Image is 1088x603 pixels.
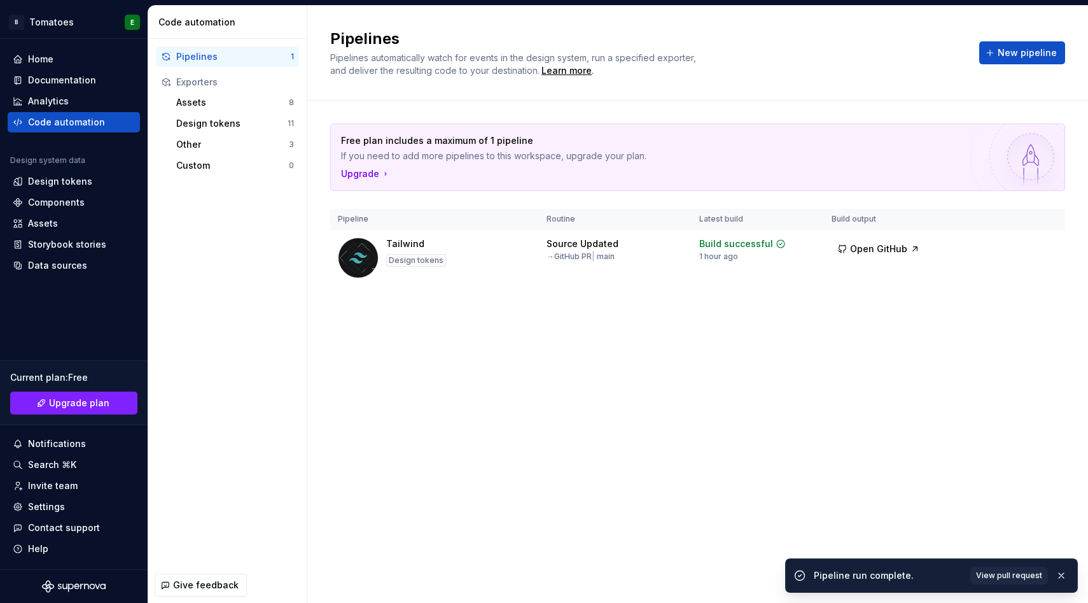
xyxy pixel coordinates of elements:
[341,134,965,147] p: Free plan includes a maximum of 1 pipeline
[176,159,289,172] div: Custom
[8,455,140,475] button: Search ⌘K
[540,66,594,76] span: .
[28,543,48,555] div: Help
[289,160,294,171] div: 0
[8,518,140,538] button: Contact support
[156,46,299,67] button: Pipelines1
[28,458,76,471] div: Search ⌘K
[8,539,140,559] button: Help
[341,150,965,162] p: If you need to add more pipelines to this workspace, upgrade your plan.
[28,437,86,450] div: Notifications
[979,41,1065,64] button: New pipeline
[699,238,773,250] div: Build successful
[341,167,391,180] button: Upgrade
[970,567,1048,585] a: View pull request
[28,175,92,188] div: Design tokens
[49,397,109,409] span: Upgrade plan
[592,252,595,261] span: |
[850,243,907,255] span: Open GitHub
[8,476,140,496] a: Invite team
[330,52,699,76] span: Pipelines automatically watch for events in the design system, run a specified exporter, and deli...
[28,238,106,251] div: Storybook stories
[8,213,140,234] a: Assets
[8,70,140,90] a: Documentation
[130,17,134,27] div: E
[176,96,289,109] div: Assets
[28,479,78,492] div: Invite team
[28,500,65,513] div: Settings
[28,95,69,108] div: Analytics
[539,209,692,230] th: Routine
[976,571,1042,581] span: View pull request
[8,497,140,517] a: Settings
[28,116,105,129] div: Code automation
[289,97,294,108] div: 8
[8,112,140,132] a: Code automation
[10,371,137,384] div: Current plan : Free
[158,16,302,29] div: Code automation
[10,155,85,166] div: Design system data
[692,209,824,230] th: Latest build
[176,117,288,130] div: Design tokens
[28,521,100,534] div: Contact support
[330,209,539,230] th: Pipeline
[42,580,106,593] svg: Supernova Logo
[10,392,137,415] button: Upgrade plan
[176,138,289,151] div: Other
[998,46,1057,59] span: New pipeline
[8,192,140,213] a: Components
[8,49,140,69] a: Home
[176,50,291,63] div: Pipelines
[291,52,294,62] div: 1
[541,64,592,77] a: Learn more
[832,245,926,256] a: Open GitHub
[8,91,140,111] a: Analytics
[176,76,294,89] div: Exporters
[330,29,964,49] h2: Pipelines
[832,238,926,260] button: Open GitHub
[28,259,87,272] div: Data sources
[547,252,615,262] div: → GitHub PR main
[9,15,24,30] div: B
[171,155,299,176] button: Custom0
[386,238,424,250] div: Tailwind
[3,8,145,36] button: BTomatoesE
[824,209,936,230] th: Build output
[171,134,299,155] button: Other3
[288,118,294,129] div: 11
[547,238,618,250] div: Source Updated
[155,574,247,597] button: Give feedback
[386,254,446,267] div: Design tokens
[171,113,299,134] button: Design tokens11
[171,92,299,113] button: Assets8
[8,255,140,276] a: Data sources
[29,16,74,29] div: Tomatoes
[28,217,58,230] div: Assets
[173,579,239,592] span: Give feedback
[28,53,53,66] div: Home
[8,434,140,454] button: Notifications
[28,196,85,209] div: Components
[8,171,140,192] a: Design tokens
[289,139,294,150] div: 3
[28,74,96,87] div: Documentation
[814,569,963,582] div: Pipeline run complete.
[8,234,140,255] a: Storybook stories
[699,252,738,262] div: 1 hour ago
